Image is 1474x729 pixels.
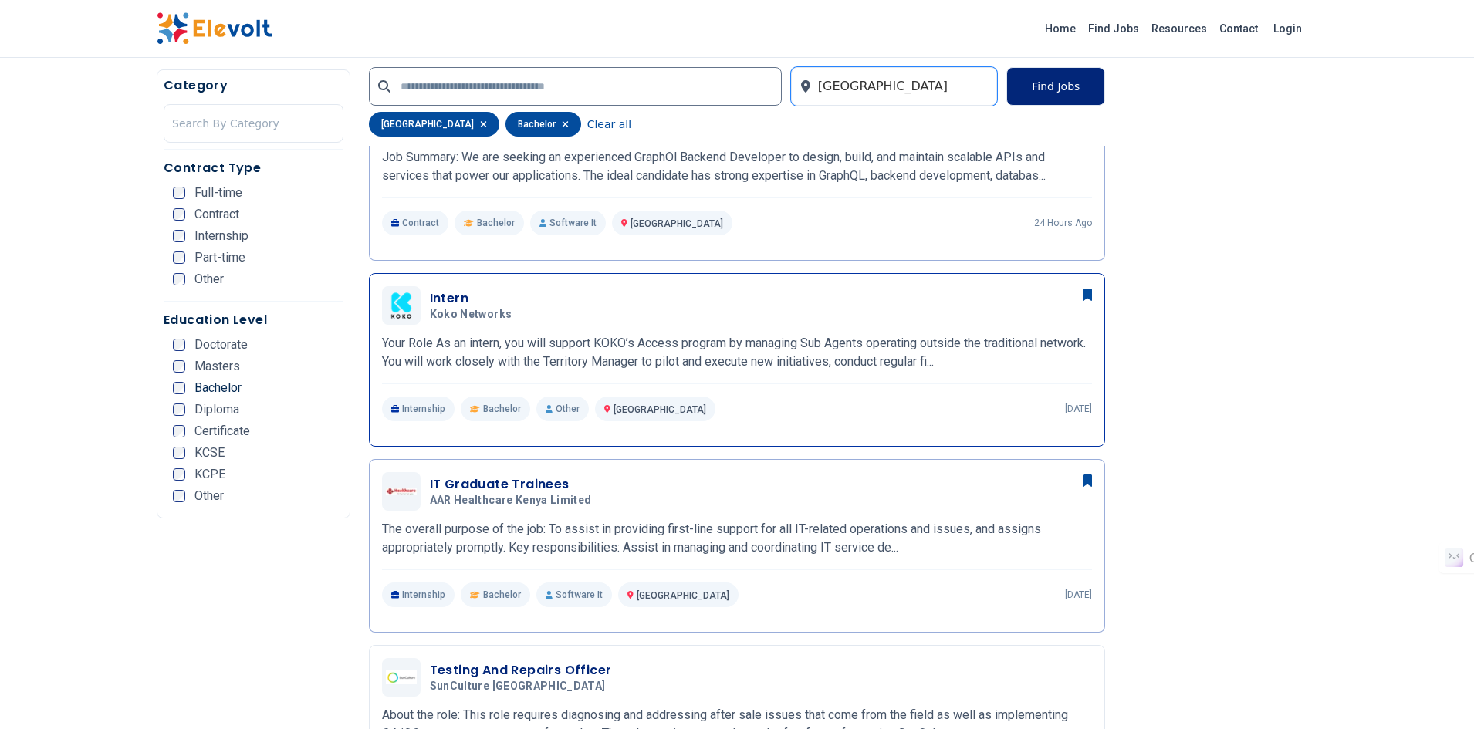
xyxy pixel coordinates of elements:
img: Koko Networks [386,290,417,321]
a: Login [1264,13,1311,44]
span: Doctorate [194,339,248,351]
button: Clear all [587,112,631,137]
input: Internship [173,230,185,242]
span: Full-time [194,187,242,199]
input: Full-time [173,187,185,199]
h3: Intern [430,289,519,308]
a: BRITAMBackend DeveloperBRITAMJob Summary: We are seeking an experienced GraphOl Backend Developer... [382,100,1093,235]
div: bachelor [505,112,581,137]
p: Job Summary: We are seeking an experienced GraphOl Backend Developer to design, build, and mainta... [382,148,1093,185]
img: Elevolt [157,12,272,45]
button: Find Jobs [1006,67,1105,106]
span: [GEOGRAPHIC_DATA] [631,218,723,229]
input: KCPE [173,468,185,481]
div: [GEOGRAPHIC_DATA] [369,112,499,137]
input: Bachelor [173,382,185,394]
input: Contract [173,208,185,221]
h5: Education Level [164,311,343,329]
p: Internship [382,582,455,607]
h5: Category [164,76,343,95]
span: [GEOGRAPHIC_DATA] [637,590,729,601]
span: KCPE [194,468,225,481]
img: AAR Healthcare Kenya Limited [386,488,417,496]
input: Masters [173,360,185,373]
input: Other [173,273,185,285]
iframe: Chat Widget [1397,655,1474,729]
span: Part-time [194,251,245,264]
p: Internship [382,397,455,421]
span: KCSE [194,447,225,459]
input: Certificate [173,425,185,437]
p: 24 hours ago [1034,217,1092,229]
span: Bachelor [483,403,521,415]
input: Part-time [173,251,185,264]
span: Other [194,490,224,502]
a: Home [1039,16,1082,41]
span: SunCulture [GEOGRAPHIC_DATA] [430,680,606,694]
p: The overall purpose of the job: To assist in providing first-line support for all IT-related oper... [382,520,1093,557]
input: Diploma [173,403,185,416]
span: Masters [194,360,240,373]
iframe: Advertisement [1124,69,1317,532]
p: Software It [536,582,612,607]
h5: Contract Type [164,159,343,177]
p: Other [536,397,589,421]
h3: Testing And Repairs Officer [430,661,612,680]
img: SunCulture Kenya [386,670,417,684]
a: Find Jobs [1082,16,1145,41]
span: Bachelor [194,382,242,394]
span: Other [194,273,224,285]
span: Diploma [194,403,239,416]
input: Other [173,490,185,502]
p: Software It [530,211,606,235]
span: Bachelor [483,589,521,601]
span: AAR Healthcare Kenya Limited [430,494,592,508]
span: Contract [194,208,239,221]
input: KCSE [173,447,185,459]
span: [GEOGRAPHIC_DATA] [614,404,706,415]
span: Bachelor [477,217,515,229]
a: Resources [1145,16,1213,41]
input: Doctorate [173,339,185,351]
span: Internship [194,230,248,242]
span: Certificate [194,425,250,437]
h3: IT Graduate Trainees [430,475,598,494]
a: Koko NetworksInternKoko NetworksYour Role As an intern, you will support KOKO’s Access program by... [382,286,1093,421]
p: Your Role As an intern, you will support KOKO’s Access program by managing Sub Agents operating o... [382,334,1093,371]
a: AAR Healthcare Kenya LimitedIT Graduate TraineesAAR Healthcare Kenya LimitedThe overall purpose o... [382,472,1093,607]
p: Contract [382,211,449,235]
p: [DATE] [1065,589,1092,601]
p: [DATE] [1065,403,1092,415]
span: Koko Networks [430,308,512,322]
a: Contact [1213,16,1264,41]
